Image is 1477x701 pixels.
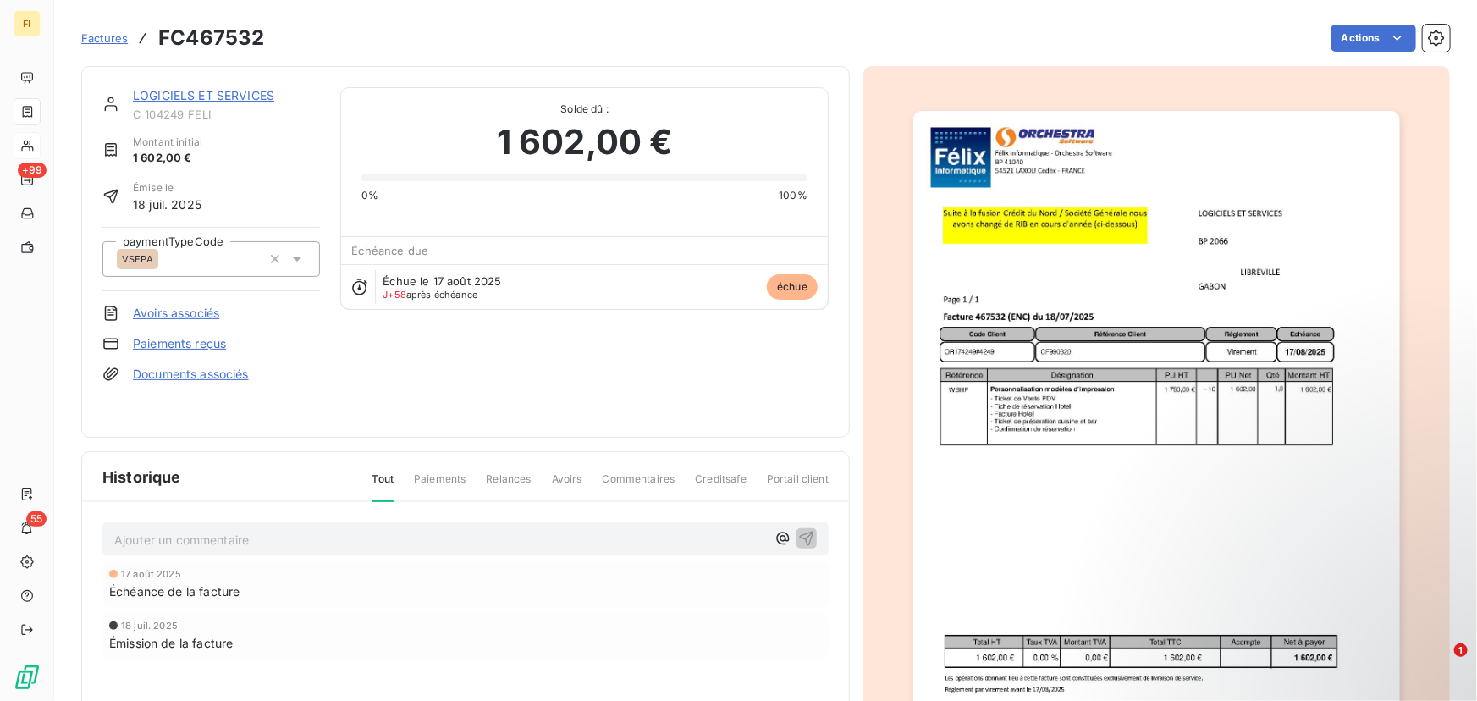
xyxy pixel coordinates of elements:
[1138,537,1477,655] iframe: Intercom notifications message
[383,289,406,301] span: J+58
[133,150,202,167] span: 1 602,00 €
[133,335,226,352] a: Paiements reçus
[767,274,818,300] span: échue
[133,196,201,213] span: 18 juil. 2025
[361,102,807,117] span: Solde dû :
[414,472,466,500] span: Paiements
[102,466,181,488] span: Historique
[26,511,47,527] span: 55
[133,305,219,322] a: Avoirs associés
[18,163,47,178] span: +99
[383,290,477,300] span: après échéance
[383,274,501,288] span: Échue le 17 août 2025
[14,10,41,37] div: FI
[158,23,264,53] h3: FC467532
[779,188,807,203] span: 100%
[1331,25,1416,52] button: Actions
[486,472,531,500] span: Relances
[109,634,233,652] span: Émission de la facture
[133,88,274,102] a: LOGICIELS ET SERVICES
[1454,643,1468,657] span: 1
[552,472,582,500] span: Avoirs
[351,244,428,257] span: Échéance due
[121,621,178,631] span: 18 juil. 2025
[133,108,320,121] span: C_104249_FELI
[122,254,153,264] span: VSEPA
[14,664,41,691] img: Logo LeanPay
[133,135,202,150] span: Montant initial
[1419,643,1460,684] iframe: Intercom live chat
[133,366,249,383] a: Documents associés
[497,117,673,168] span: 1 602,00 €
[133,180,201,196] span: Émise le
[121,569,181,579] span: 17 août 2025
[372,472,394,502] span: Tout
[109,582,240,600] span: Échéance de la facture
[81,31,128,45] span: Factures
[695,472,747,500] span: Creditsafe
[361,188,378,203] span: 0%
[767,472,829,500] span: Portail client
[603,472,675,500] span: Commentaires
[81,30,128,47] a: Factures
